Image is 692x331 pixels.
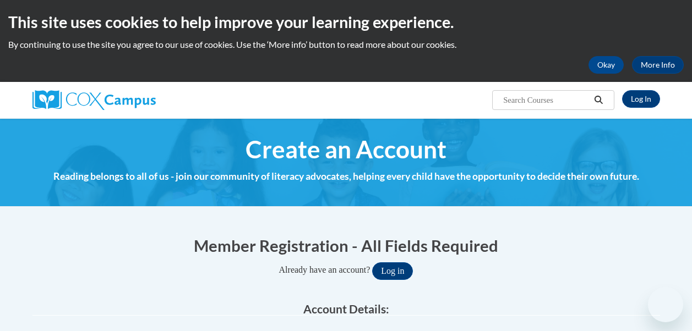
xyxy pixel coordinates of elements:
[246,135,446,164] span: Create an Account
[32,234,660,257] h1: Member Registration - All Fields Required
[590,93,607,107] button: Search
[502,93,590,107] input: Search Courses
[32,90,156,110] img: Cox Campus
[32,169,660,184] h4: Reading belongs to all of us - join our community of literacy advocates, helping every child have...
[303,302,389,316] span: Account Details:
[372,262,413,280] button: Log in
[632,56,684,74] a: More Info
[8,38,684,51] p: By continuing to use the site you agree to our use of cookies. Use the ‘More info’ button to read...
[279,265,370,274] span: Already have an account?
[648,287,683,322] iframe: Button to launch messaging window
[8,11,684,33] h2: This site uses cookies to help improve your learning experience.
[589,56,624,74] button: Okay
[622,90,660,108] a: Log In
